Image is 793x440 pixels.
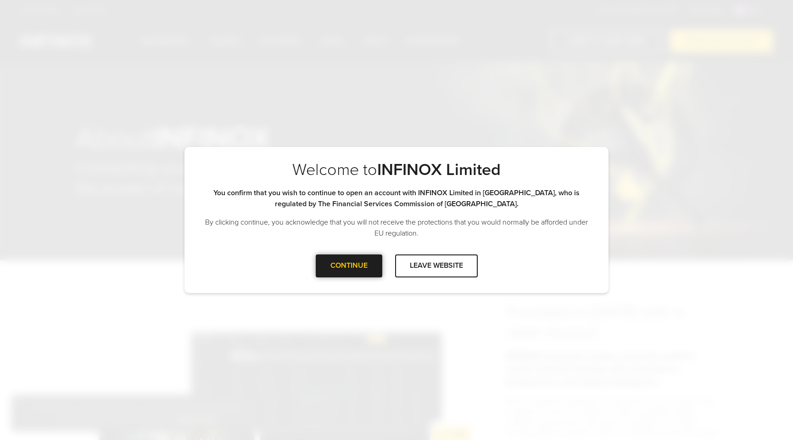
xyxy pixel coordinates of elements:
[203,217,590,239] p: By clicking continue, you acknowledge that you will not receive the protections that you would no...
[316,254,382,277] div: CONTINUE
[203,160,590,180] p: Welcome to
[395,254,478,277] div: LEAVE WEBSITE
[213,188,580,209] strong: You confirm that you wish to continue to open an account with INFINOX Limited in [GEOGRAPHIC_DATA...
[377,160,501,180] strong: INFINOX Limited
